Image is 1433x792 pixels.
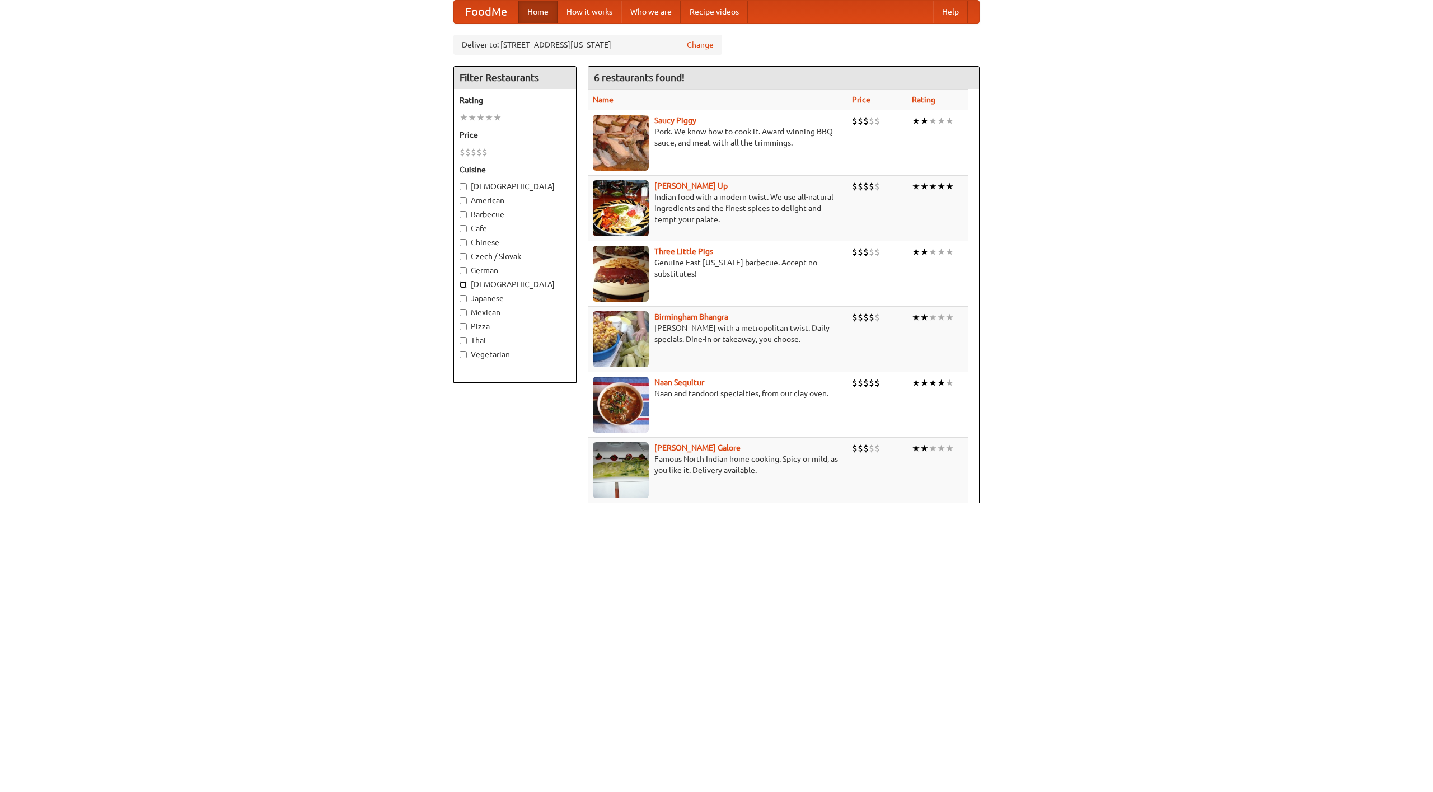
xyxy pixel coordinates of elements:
[621,1,681,23] a: Who we are
[654,116,696,125] b: Saucy Piggy
[593,180,649,236] img: curryup.jpg
[937,246,945,258] li: ★
[468,111,476,124] li: ★
[460,183,467,190] input: [DEMOGRAPHIC_DATA]
[869,246,874,258] li: $
[460,237,570,248] label: Chinese
[593,126,843,148] p: Pork. We know how to cook it. Award-winning BBQ sauce, and meat with all the trimmings.
[460,265,570,276] label: German
[869,311,874,324] li: $
[460,225,467,232] input: Cafe
[852,180,858,193] li: $
[912,246,920,258] li: ★
[945,311,954,324] li: ★
[454,1,518,23] a: FoodMe
[852,246,858,258] li: $
[460,295,467,302] input: Japanese
[687,39,714,50] a: Change
[945,115,954,127] li: ★
[460,349,570,360] label: Vegetarian
[476,146,482,158] li: $
[920,377,929,389] li: ★
[460,253,467,260] input: Czech / Slovak
[858,180,863,193] li: $
[874,246,880,258] li: $
[654,181,728,190] a: [PERSON_NAME] Up
[593,377,649,433] img: naansequitur.jpg
[453,35,722,55] div: Deliver to: [STREET_ADDRESS][US_STATE]
[920,180,929,193] li: ★
[460,307,570,318] label: Mexican
[874,311,880,324] li: $
[460,239,467,246] input: Chinese
[945,377,954,389] li: ★
[912,311,920,324] li: ★
[593,95,614,104] a: Name
[869,115,874,127] li: $
[945,442,954,454] li: ★
[460,211,467,218] input: Barbecue
[863,180,869,193] li: $
[593,115,649,171] img: saucy.jpg
[852,311,858,324] li: $
[593,442,649,498] img: currygalore.jpg
[920,246,929,258] li: ★
[593,311,649,367] img: bhangra.jpg
[858,377,863,389] li: $
[912,95,935,104] a: Rating
[460,195,570,206] label: American
[929,442,937,454] li: ★
[858,442,863,454] li: $
[912,442,920,454] li: ★
[460,111,468,124] li: ★
[654,443,741,452] a: [PERSON_NAME] Galore
[874,180,880,193] li: $
[912,377,920,389] li: ★
[654,312,728,321] a: Birmingham Bhangra
[460,335,570,346] label: Thai
[558,1,621,23] a: How it works
[460,351,467,358] input: Vegetarian
[482,146,488,158] li: $
[460,129,570,140] h5: Price
[937,442,945,454] li: ★
[654,378,704,387] a: Naan Sequitur
[929,115,937,127] li: ★
[858,311,863,324] li: $
[460,279,570,290] label: [DEMOGRAPHIC_DATA]
[593,322,843,345] p: [PERSON_NAME] with a metropolitan twist. Daily specials. Dine-in or takeaway, you choose.
[863,442,869,454] li: $
[869,377,874,389] li: $
[863,246,869,258] li: $
[874,115,880,127] li: $
[465,146,471,158] li: $
[937,180,945,193] li: ★
[869,442,874,454] li: $
[593,453,843,476] p: Famous North Indian home cooking. Spicy or mild, as you like it. Delivery available.
[863,311,869,324] li: $
[460,251,570,262] label: Czech / Slovak
[454,67,576,89] h4: Filter Restaurants
[518,1,558,23] a: Home
[874,377,880,389] li: $
[945,180,954,193] li: ★
[852,377,858,389] li: $
[471,146,476,158] li: $
[681,1,748,23] a: Recipe videos
[460,197,467,204] input: American
[852,95,870,104] a: Price
[460,181,570,192] label: [DEMOGRAPHIC_DATA]
[594,72,685,83] ng-pluralize: 6 restaurants found!
[485,111,493,124] li: ★
[858,246,863,258] li: $
[460,323,467,330] input: Pizza
[937,115,945,127] li: ★
[937,377,945,389] li: ★
[869,180,874,193] li: $
[476,111,485,124] li: ★
[460,321,570,332] label: Pizza
[912,115,920,127] li: ★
